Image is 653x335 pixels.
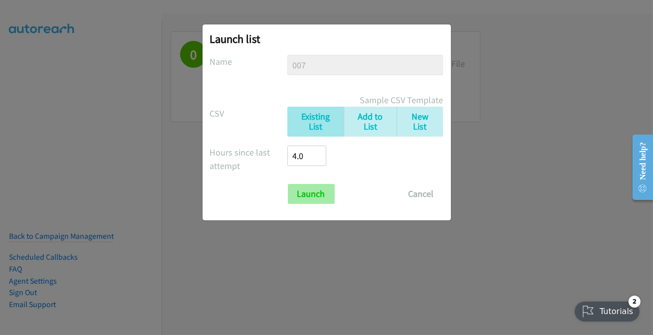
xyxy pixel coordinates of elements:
[210,107,288,120] label: CSV
[344,107,397,137] a: Add to List
[210,32,443,46] h2: Launch list
[288,184,335,204] input: Launch
[569,292,646,328] iframe: Checklist
[360,93,443,107] a: Sample CSV Template
[210,55,288,68] label: Name
[287,107,343,137] a: Existing List
[624,128,653,207] iframe: Resource Center
[210,146,288,172] label: Hours since last attempt
[397,107,443,137] a: New List
[399,184,443,204] button: Cancel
